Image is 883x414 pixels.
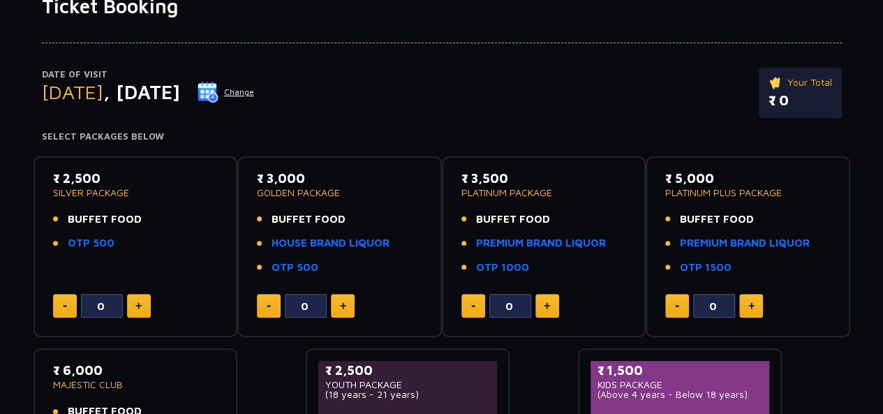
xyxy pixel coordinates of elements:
p: (Above 4 years - Below 18 years) [598,390,763,399]
img: plus [544,302,550,309]
p: ₹ 0 [769,90,832,111]
img: minus [675,305,679,307]
img: minus [63,305,67,307]
p: ₹ 3,500 [461,169,627,188]
p: YOUTH PACKAGE [325,380,491,390]
p: ₹ 2,500 [53,169,218,188]
p: PLATINUM PACKAGE [461,188,627,198]
span: BUFFET FOOD [68,212,142,228]
p: ₹ 6,000 [53,361,218,380]
h4: Select Packages Below [42,131,842,142]
img: plus [135,302,142,309]
p: ₹ 3,000 [257,169,422,188]
img: plus [748,302,755,309]
p: GOLDEN PACKAGE [257,188,422,198]
span: BUFFET FOOD [476,212,550,228]
a: PREMIUM BRAND LIQUOR [680,235,810,251]
span: [DATE] [42,80,103,103]
p: Date of Visit [42,68,255,82]
p: PLATINUM PLUS PACKAGE [665,188,831,198]
span: , [DATE] [103,80,180,103]
p: SILVER PACKAGE [53,188,218,198]
a: OTP 1500 [680,260,732,276]
p: ₹ 2,500 [325,361,491,380]
p: ₹ 1,500 [598,361,763,380]
span: BUFFET FOOD [680,212,754,228]
a: PREMIUM BRAND LIQUOR [476,235,606,251]
p: ₹ 5,000 [665,169,831,188]
img: minus [471,305,475,307]
img: plus [340,302,346,309]
p: (18 years - 21 years) [325,390,491,399]
a: HOUSE BRAND LIQUOR [272,235,389,251]
a: OTP 1000 [476,260,529,276]
p: KIDS PACKAGE [598,380,763,390]
button: Change [197,81,255,103]
img: ticket [769,75,783,90]
p: Your Total [769,75,832,90]
a: OTP 500 [272,260,318,276]
img: minus [267,305,271,307]
p: MAJESTIC CLUB [53,380,218,390]
span: BUFFET FOOD [272,212,346,228]
a: OTP 500 [68,235,114,251]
